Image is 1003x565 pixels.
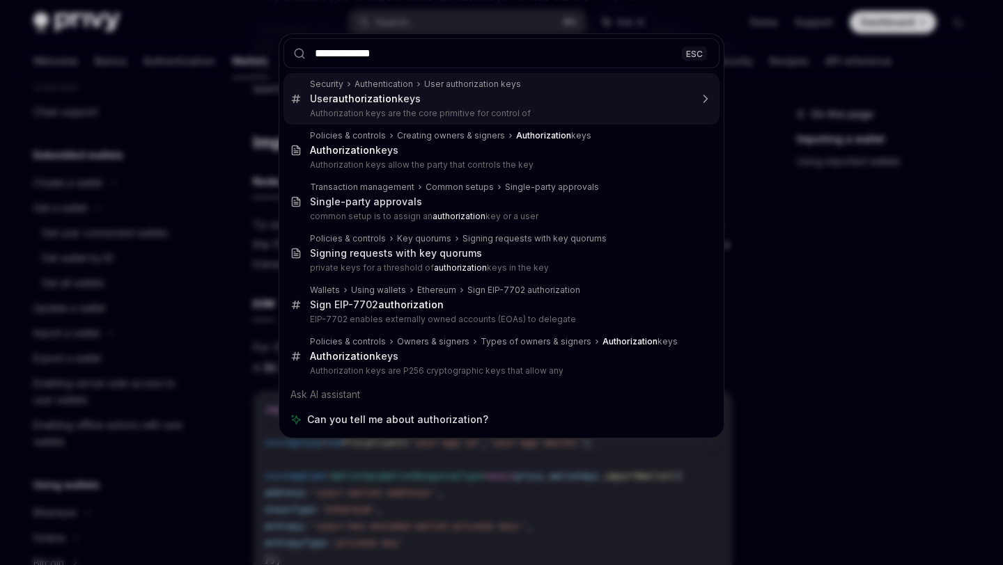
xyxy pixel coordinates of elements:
[283,382,720,407] div: Ask AI assistant
[602,336,678,347] div: keys
[310,262,690,273] p: private keys for a threshold of keys in the key
[682,46,707,61] div: ESC
[310,299,444,311] div: Sign EIP-7702
[310,196,422,208] div: Single-party approvals
[310,93,421,105] div: User keys
[397,130,505,141] div: Creating owners & signers
[310,314,690,325] p: EIP-7702 enables externally owned accounts (EOAs) to delegate
[310,144,398,157] div: keys
[516,130,571,141] b: Authorization
[310,365,690,376] p: Authorization keys are P256 cryptographic keys that allow any
[310,79,343,90] div: Security
[602,336,658,347] b: Authorization
[462,233,607,244] div: Signing requests with key quorums
[351,285,406,296] div: Using wallets
[481,336,591,347] div: Types of owners & signers
[310,108,690,119] p: Authorization keys are the core primitive for control of
[397,233,451,244] div: Key quorums
[310,211,690,222] p: common setup is to assign an key or a user
[397,336,469,347] div: Owners & signers
[310,159,690,170] p: Authorization keys allow the party that controls the key
[310,130,386,141] div: Policies & controls
[424,79,521,90] div: User authorization keys
[307,413,488,427] span: Can you tell me about authorization?
[467,285,580,296] div: Sign EIP-7702 authorization
[434,262,487,273] b: authorization
[310,285,340,296] div: Wallets
[310,233,386,244] div: Policies & controls
[310,182,414,193] div: Transaction management
[417,285,456,296] div: Ethereum
[310,247,482,260] div: Signing requests with key quorums
[433,211,485,221] b: authorization
[355,79,413,90] div: Authentication
[516,130,591,141] div: keys
[426,182,494,193] div: Common setups
[310,350,398,363] div: keys
[310,336,386,347] div: Policies & controls
[505,182,599,193] div: Single-party approvals
[378,299,444,310] b: authorization
[310,144,375,156] b: Authorization
[332,93,398,104] b: authorization
[310,350,375,362] b: Authorization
